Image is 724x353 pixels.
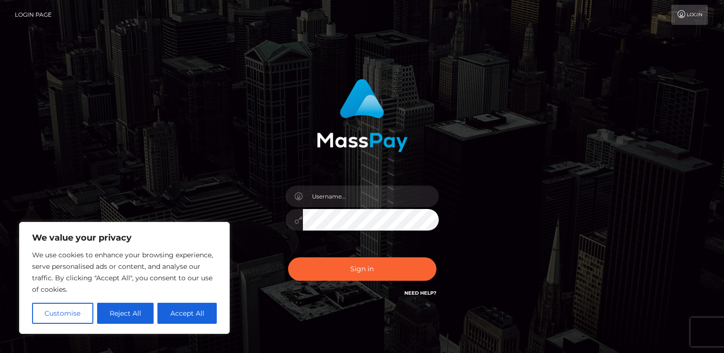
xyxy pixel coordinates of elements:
a: Login Page [15,5,52,25]
p: We use cookies to enhance your browsing experience, serve personalised ads or content, and analys... [32,249,217,295]
a: Need Help? [404,290,436,296]
button: Sign in [288,257,436,281]
button: Customise [32,303,93,324]
p: We value your privacy [32,232,217,243]
input: Username... [303,186,439,207]
button: Reject All [97,303,154,324]
a: Login [671,5,708,25]
button: Accept All [157,303,217,324]
img: MassPay Login [317,79,408,152]
div: We value your privacy [19,222,230,334]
